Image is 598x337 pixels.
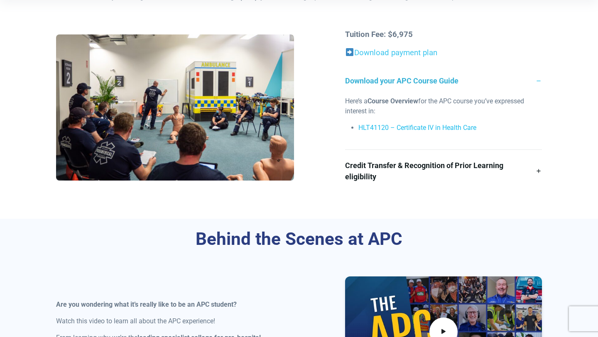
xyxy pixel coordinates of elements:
a: Credit Transfer & Recognition of Prior Learning eligibility [345,150,542,192]
a: HLT41120 – Certificate IV in Health Care [358,124,476,132]
strong: Are you wondering what it’s really like to be an APC student? [56,300,237,308]
img: ➡️ [346,48,354,56]
strong: Tuition Fee: $6,975 [345,30,413,39]
a: Download your APC Course Guide [345,65,542,96]
a: Download payment plan [354,48,437,57]
strong: Course Overview [368,97,418,105]
p: Here’s a for the APC course you’ve expressed interest in: [345,96,542,116]
p: Watch this video to learn all about the APC experience! [56,316,294,326]
h3: Behind the Scenes at APC [56,229,542,250]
